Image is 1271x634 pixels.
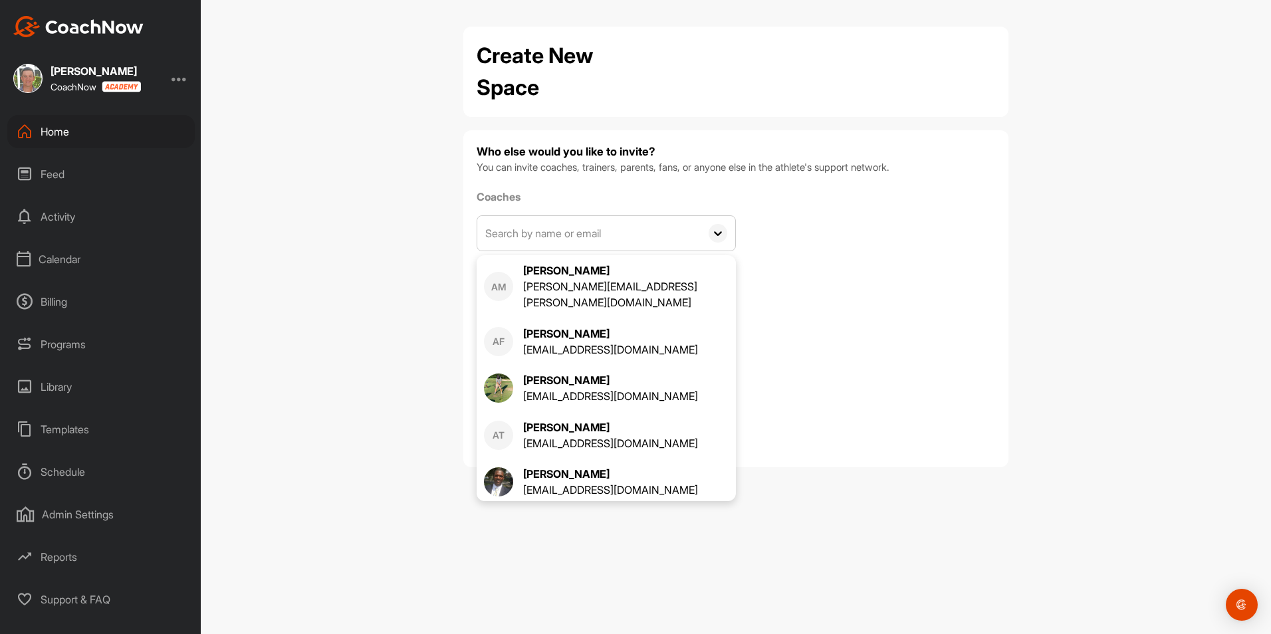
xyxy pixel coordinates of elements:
[477,40,656,104] h2: Create New Space
[523,466,698,482] div: [PERSON_NAME]
[477,160,995,175] p: You can invite coaches, trainers, parents, fans, or anyone else in the athlete's support network.
[7,413,195,446] div: Templates
[523,278,729,310] div: [PERSON_NAME][EMAIL_ADDRESS][PERSON_NAME][DOMAIN_NAME]
[7,370,195,403] div: Library
[484,272,513,301] div: AM
[523,388,698,404] div: [EMAIL_ADDRESS][DOMAIN_NAME]
[7,498,195,531] div: Admin Settings
[7,115,195,148] div: Home
[523,435,698,451] div: [EMAIL_ADDRESS][DOMAIN_NAME]
[7,328,195,361] div: Programs
[7,285,195,318] div: Billing
[477,216,701,251] input: Search by name or email
[523,419,698,435] div: [PERSON_NAME]
[484,373,513,403] img: square_0f71b14865724419929dd9ebb30ce811.jpg
[484,421,513,450] div: AT
[7,455,195,488] div: Schedule
[51,81,141,92] div: CoachNow
[477,144,995,160] h4: Who else would you like to invite?
[477,189,736,205] label: Coaches
[7,583,195,616] div: Support & FAQ
[7,243,195,276] div: Calendar
[13,16,144,37] img: CoachNow
[1226,589,1258,621] div: Open Intercom Messenger
[523,263,729,278] div: [PERSON_NAME]
[523,482,698,498] div: [EMAIL_ADDRESS][DOMAIN_NAME]
[523,372,698,388] div: [PERSON_NAME]
[523,342,698,358] div: [EMAIL_ADDRESS][DOMAIN_NAME]
[51,66,141,76] div: [PERSON_NAME]
[484,327,513,356] div: AF
[7,200,195,233] div: Activity
[7,158,195,191] div: Feed
[7,540,195,574] div: Reports
[13,64,43,93] img: square_c0e2c32ef8752ec6cc06712238412571.jpg
[102,81,141,92] img: CoachNow acadmey
[523,326,698,342] div: [PERSON_NAME]
[484,467,513,496] img: square_4af0cd339b8ae4ebaaac93e842d09c79.jpg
